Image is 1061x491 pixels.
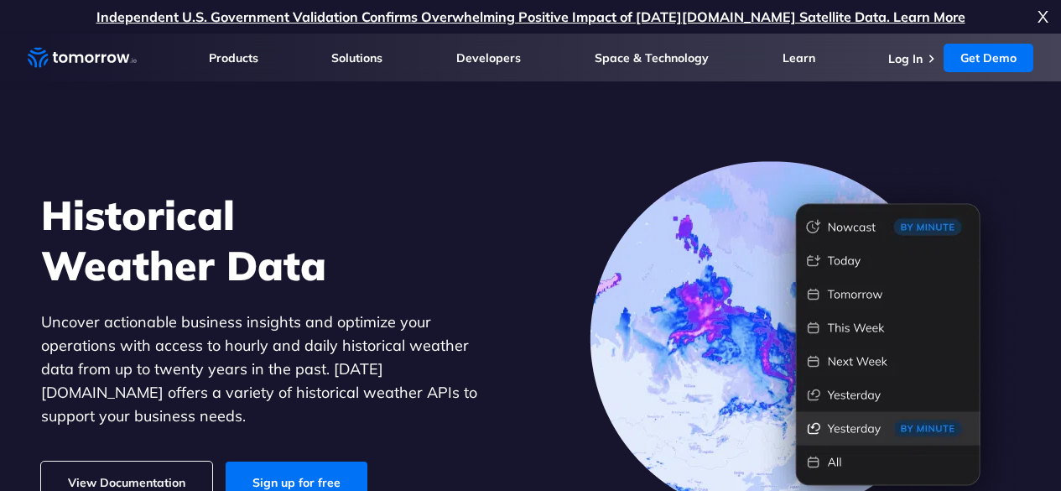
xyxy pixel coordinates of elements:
[41,311,502,428] p: Uncover actionable business insights and optimize your operations with access to hourly and daily...
[331,50,382,65] a: Solutions
[209,50,258,65] a: Products
[944,44,1033,72] a: Get Demo
[41,190,502,290] h1: Historical Weather Data
[456,50,521,65] a: Developers
[595,50,709,65] a: Space & Technology
[28,45,137,71] a: Home link
[96,8,965,25] a: Independent U.S. Government Validation Confirms Overwhelming Positive Impact of [DATE][DOMAIN_NAM...
[888,51,923,66] a: Log In
[783,50,815,65] a: Learn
